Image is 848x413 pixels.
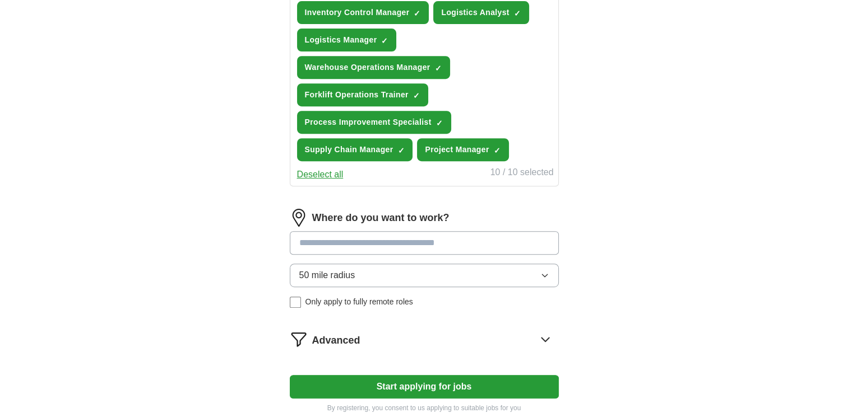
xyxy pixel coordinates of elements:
span: ✓ [436,119,443,128]
input: Only apply to fully remote roles [290,297,301,308]
span: Project Manager [425,144,489,156]
span: Logistics Manager [305,34,377,46]
button: Inventory Control Manager✓ [297,1,429,24]
div: 10 / 10 selected [490,166,554,181]
button: Supply Chain Manager✓ [297,138,413,161]
button: Logistics Analyst✓ [433,1,529,24]
span: Supply Chain Manager [305,144,393,156]
span: ✓ [435,64,442,73]
button: Forklift Operations Trainer✓ [297,83,428,106]
span: Only apply to fully remote roles [305,296,413,308]
button: Logistics Manager✓ [297,29,397,51]
span: Inventory Control Manager [305,7,410,18]
span: Forklift Operations Trainer [305,89,409,101]
span: ✓ [413,91,420,100]
button: Start applying for jobs [290,375,559,398]
span: ✓ [514,9,521,18]
button: Process Improvement Specialist✓ [297,111,451,134]
span: Process Improvement Specialist [305,116,432,128]
button: Project Manager✓ [417,138,508,161]
span: ✓ [494,146,501,155]
span: Advanced [312,333,360,348]
button: Deselect all [297,168,344,181]
span: ✓ [414,9,420,18]
button: 50 mile radius [290,264,559,287]
span: ✓ [381,36,388,45]
button: Warehouse Operations Manager✓ [297,56,450,79]
span: Logistics Analyst [441,7,509,18]
span: 50 mile radius [299,269,355,282]
img: location.png [290,209,308,227]
p: By registering, you consent to us applying to suitable jobs for you [290,403,559,413]
span: ✓ [397,146,404,155]
img: filter [290,330,308,348]
label: Where do you want to work? [312,210,450,226]
span: Warehouse Operations Manager [305,62,430,73]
